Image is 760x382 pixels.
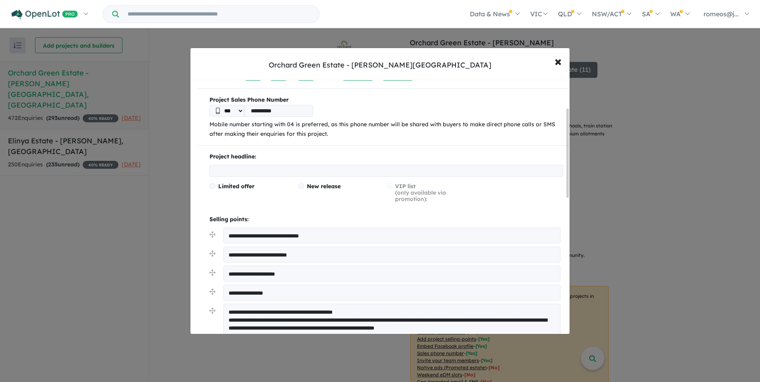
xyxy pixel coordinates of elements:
[120,6,318,23] input: Try estate name, suburb, builder or developer
[216,108,220,114] img: Phone icon
[209,120,563,139] p: Mobile number starting with 04 is preferred, as this phone number will be shared with buyers to m...
[209,152,563,162] p: Project headline:
[209,215,563,224] p: Selling points:
[209,251,215,257] img: drag.svg
[209,270,215,276] img: drag.svg
[307,183,341,190] span: New release
[704,10,739,18] span: romeos@j...
[218,183,254,190] span: Limited offer
[269,60,491,70] div: Orchard Green Estate - [PERSON_NAME][GEOGRAPHIC_DATA]
[209,308,215,314] img: drag.svg
[209,289,215,295] img: drag.svg
[209,95,563,105] b: Project Sales Phone Number
[554,52,562,69] span: ×
[209,232,215,237] img: drag.svg
[12,10,78,19] img: Openlot PRO Logo White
